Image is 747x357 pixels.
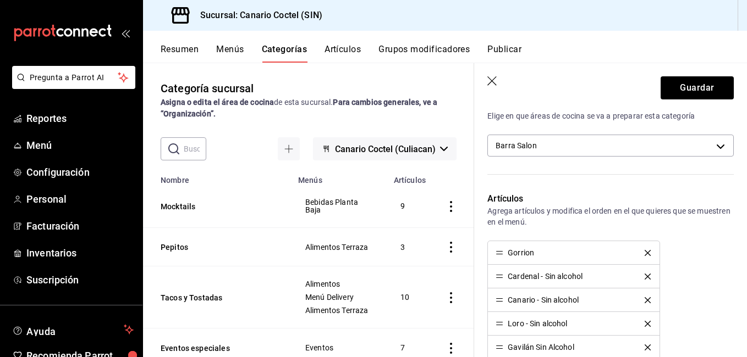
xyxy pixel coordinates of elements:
button: Artículos [325,44,361,63]
div: Cardenal - Sin alcohol [508,272,583,280]
div: Categoría sucursal [161,80,254,97]
button: Mocktails [161,201,271,212]
div: Canario - Sin alcohol [508,296,579,304]
span: Eventos [305,344,374,352]
button: Guardar [661,76,734,99]
button: Tacos y Tostadas [161,292,271,303]
h3: Sucursal: Canario Coctel (SIN) [191,9,322,22]
p: Artículos [487,192,734,205]
span: Inventarios [26,246,134,260]
div: navigation tabs [161,44,747,63]
span: Bebidas Planta Baja [305,198,374,214]
span: Alimentos [305,280,374,288]
span: Canario Coctel (Culiacan) [335,144,436,154]
p: Elige en que áreas de cocina se va a preparar esta categoría [487,110,734,121]
button: actions [446,292,457,303]
td: 3 [387,228,432,266]
button: Canario Coctel (Culiacan) [313,137,457,160]
button: Resumen [161,44,199,63]
span: Suscripción [26,272,134,287]
td: 10 [387,266,432,328]
th: Menús [292,169,387,185]
div: de esta sucursal. [161,97,457,120]
button: delete [637,250,658,256]
button: actions [446,242,457,253]
button: Eventos especiales [161,343,271,354]
span: Alimentos Terraza [305,243,374,251]
button: Menús [216,44,244,63]
div: Loro - Sin alcohol [508,320,567,327]
span: Pregunta a Parrot AI [30,72,118,83]
button: delete [637,321,658,327]
span: Menú [26,138,134,153]
button: delete [637,344,658,350]
strong: Asigna o edita el área de cocina [161,98,274,107]
th: Nombre [143,169,292,185]
button: Categorías [262,44,307,63]
th: Artículos [387,169,432,185]
button: Grupos modificadores [378,44,470,63]
button: delete [637,274,658,280]
span: Personal [26,192,134,207]
span: Ayuda [26,323,119,336]
span: Menú Delivery [305,293,374,301]
span: Reportes [26,111,134,126]
span: Facturación [26,219,134,233]
a: Pregunta a Parrot AI [8,80,135,91]
span: Configuración [26,165,134,180]
td: 9 [387,185,432,228]
span: Alimentos Terraza [305,306,374,314]
p: Agrega artículos y modifica el orden en el que quieres que se muestren en el menú. [487,205,734,227]
button: Pregunta a Parrot AI [12,66,135,89]
button: Publicar [487,44,521,63]
div: Barra Salon [487,135,734,157]
button: actions [446,201,457,212]
input: Buscar categoría [184,138,206,160]
button: actions [446,343,457,354]
button: delete [637,297,658,303]
div: Gorrion [508,249,534,256]
button: Pepitos [161,242,271,253]
button: open_drawer_menu [121,29,130,37]
div: Gavilán Sin Alcohol [508,343,574,351]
